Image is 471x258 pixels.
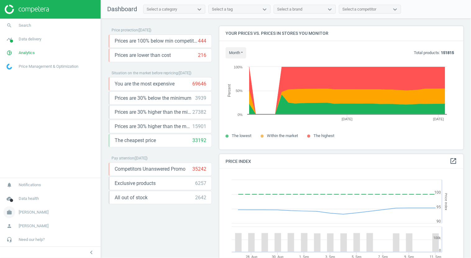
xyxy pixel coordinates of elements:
[238,113,243,117] text: 0%
[195,180,207,187] div: 6257
[112,71,178,75] span: Situation on the market before repricing
[212,7,233,12] div: Select a tag
[236,89,243,93] text: 50%
[193,123,207,130] div: 15901
[3,193,15,205] i: cloud_done
[3,179,15,191] i: notifications
[219,154,464,169] h4: Price Index
[178,71,191,75] span: ( [DATE] )
[19,64,78,69] span: Price Management & Optimization
[147,7,177,12] div: Select a category
[19,223,48,229] span: [PERSON_NAME]
[88,249,95,256] i: chevron_left
[84,248,99,256] button: chevron_left
[193,109,207,116] div: 27382
[115,123,193,130] span: Prices are 30% higher than the maximal
[3,234,15,246] i: headset_mic
[441,50,454,55] b: 151815
[414,50,454,56] p: Total products:
[115,137,156,144] span: The cheapest price
[433,117,444,121] tspan: [DATE]
[115,95,191,102] span: Prices are 30% below the minimum
[112,28,138,32] span: Price protection
[7,64,12,70] img: wGWNvw8QSZomAAAAABJRU5ErkJggg==
[19,210,48,215] span: [PERSON_NAME]
[195,95,207,102] div: 3939
[437,205,441,209] text: 95
[198,38,207,44] div: 444
[227,84,232,97] tspan: Percent
[134,156,148,160] span: ( [DATE] )
[112,156,134,160] span: Pay attention
[3,220,15,232] i: person
[115,52,171,59] span: Prices are lower than cost
[115,81,175,87] span: You are the most expensive
[115,194,148,201] span: All out of stock
[195,194,207,201] div: 2642
[19,23,31,28] span: Search
[3,206,15,218] i: work
[232,133,251,138] span: The lowest
[234,65,243,69] text: 100%
[115,38,198,44] span: Prices are 100% below min competitor
[3,33,15,45] i: timeline
[435,190,441,195] text: 100
[107,5,137,13] span: Dashboard
[19,196,39,201] span: Data health
[19,237,45,242] span: Need our help?
[19,36,41,42] span: Data delivery
[277,7,302,12] div: Select a brand
[138,28,151,32] span: ( [DATE] )
[439,248,441,252] text: 0
[437,219,441,223] text: 90
[342,7,377,12] div: Select a competitor
[226,47,246,58] button: month
[19,50,35,56] span: Analytics
[193,137,207,144] div: 33192
[198,52,207,59] div: 216
[219,26,464,41] h4: Your prices vs. prices in stores you monitor
[19,182,41,188] span: Notifications
[313,133,334,138] span: The highest
[444,193,448,210] tspan: Price Index
[450,157,457,165] a: open_in_new
[115,180,156,187] span: Exclusive products
[5,5,49,14] img: ajHJNr6hYgQAAAAASUVORK5CYII=
[3,20,15,31] i: search
[115,166,185,173] span: Competitors Unanswered Promo
[193,166,207,173] div: 35242
[115,109,193,116] span: Prices are 30% higher than the minimum
[3,47,15,59] i: pie_chart_outlined
[267,133,298,138] span: Within the market
[342,117,353,121] tspan: [DATE]
[434,236,441,240] text: 100k
[193,81,207,87] div: 69646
